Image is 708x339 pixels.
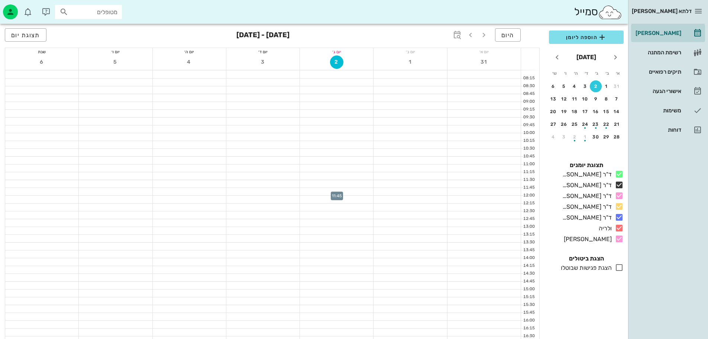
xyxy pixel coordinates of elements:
button: 15 [601,106,612,118]
div: 15:00 [521,286,536,292]
div: 14 [611,109,623,114]
div: ד"ר [PERSON_NAME] [559,213,612,222]
span: דלתא [PERSON_NAME] [632,8,692,15]
th: ו׳ [560,67,570,80]
button: 2 [330,55,343,69]
div: 10:45 [521,153,536,160]
button: 17 [579,106,591,118]
div: 16 [590,109,602,114]
div: 12:45 [521,216,536,222]
div: 4 [547,134,559,140]
div: 21 [611,122,623,127]
button: 5 [109,55,122,69]
div: 16:00 [521,317,536,324]
button: 28 [611,131,623,143]
button: 4 [547,131,559,143]
span: תצוגת יום [11,32,40,39]
div: 09:45 [521,122,536,128]
th: ד׳ [581,67,591,80]
div: 30 [590,134,602,140]
span: 1 [404,59,417,65]
span: 3 [256,59,270,65]
button: 1 [404,55,417,69]
div: 12:00 [521,192,536,199]
div: משימות [634,108,681,113]
th: ש׳ [550,67,559,80]
div: יום ה׳ [153,48,226,55]
div: 5 [558,84,570,89]
span: תג [22,6,26,10]
button: 22 [601,118,612,130]
div: 11 [569,96,581,102]
button: 4 [182,55,196,69]
div: סמייל [574,4,622,20]
button: 24 [579,118,591,130]
div: 08:45 [521,91,536,97]
div: ולריה [596,224,612,233]
div: 14:45 [521,278,536,285]
button: 21 [611,118,623,130]
div: 15:30 [521,302,536,308]
div: יום ב׳ [374,48,447,55]
div: 29 [601,134,612,140]
div: ד"ר [PERSON_NAME] [559,181,612,190]
button: 9 [590,93,602,105]
div: 2 [590,84,602,89]
div: ד"ר [PERSON_NAME] [559,202,612,211]
div: 25 [569,122,581,127]
th: ה׳ [571,67,581,80]
div: 10:00 [521,130,536,136]
div: אישורי הגעה [634,88,681,94]
button: 7 [611,93,623,105]
div: 12:30 [521,208,536,214]
a: דוחות [631,121,705,139]
div: 1 [601,84,612,89]
th: ג׳ [592,67,602,80]
div: 08:30 [521,83,536,89]
span: 5 [109,59,122,65]
button: 11 [569,93,581,105]
button: 13 [547,93,559,105]
div: 26 [558,122,570,127]
span: היום [501,32,514,39]
div: 8 [601,96,612,102]
button: 30 [590,131,602,143]
span: 6 [35,59,49,65]
button: 5 [558,80,570,92]
div: 14:15 [521,263,536,269]
button: 2 [590,80,602,92]
button: 25 [569,118,581,130]
th: א׳ [613,67,623,80]
button: [DATE] [573,50,599,65]
div: יום א׳ [447,48,521,55]
span: 4 [182,59,196,65]
div: 6 [547,84,559,89]
div: 15:45 [521,310,536,316]
button: 3 [256,55,270,69]
div: 10 [579,96,591,102]
div: 14:00 [521,255,536,261]
div: דוחות [634,127,681,133]
div: 12:15 [521,200,536,207]
div: הצגת פגישות שבוטלו [558,263,612,272]
button: 16 [590,106,602,118]
div: 09:15 [521,106,536,113]
button: 31 [611,80,623,92]
button: היום [495,28,521,42]
div: 09:00 [521,99,536,105]
a: רשימת המתנה [631,44,705,61]
div: 7 [611,96,623,102]
div: 15 [601,109,612,114]
button: 31 [477,55,491,69]
div: 23 [590,122,602,127]
a: אישורי הגעה [631,82,705,100]
button: 6 [547,80,559,92]
span: 2 [330,59,343,65]
button: 8 [601,93,612,105]
button: 3 [558,131,570,143]
div: שבת [5,48,78,55]
div: יום ג׳ [300,48,373,55]
div: [PERSON_NAME] [634,30,681,36]
div: 13:30 [521,239,536,246]
button: 3 [579,80,591,92]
